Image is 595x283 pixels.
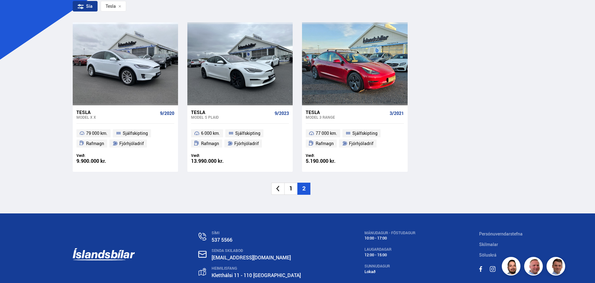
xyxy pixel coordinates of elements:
div: SÍMI [212,231,301,235]
li: 1 [284,183,297,195]
span: 6 000 km. [201,130,220,137]
div: SENDA SKILABOÐ [212,249,301,253]
div: Verð: [306,153,355,158]
span: Fjórhjóladrif [234,140,259,147]
span: Rafmagn [316,140,334,147]
img: nhp88E3Fdnt1Opn2.png [503,258,521,276]
a: Tesla Model S PLAID 9/2023 6 000 km. Sjálfskipting Rafmagn Fjórhjóladrif Verð: 13.990.000 kr. [187,105,293,172]
img: FbJEzSuNWCJXmdc-.webp [547,258,566,276]
span: 9/2023 [275,111,289,116]
img: gp4YpyYFnEr45R34.svg [199,268,206,276]
img: nHj8e-n-aHgjukTg.svg [198,251,207,258]
a: Söluskrá [479,252,497,258]
span: 9/2020 [160,111,174,116]
span: 77 000 km. [316,130,337,137]
div: Tesla [191,109,272,115]
div: Model X X [76,115,158,119]
span: Fjórhjóladrif [349,140,373,147]
span: Tesla [106,4,116,9]
div: LAUGARDAGAR [364,247,415,252]
a: Kletthálsi 11 - 110 [GEOGRAPHIC_DATA] [212,272,301,279]
a: [EMAIL_ADDRESS][DOMAIN_NAME] [212,254,291,261]
li: 2 [297,183,310,195]
div: MÁNUDAGUR - FÖSTUDAGUR [364,231,415,235]
div: 5.190.000 kr. [306,158,355,164]
a: Tesla Model X X 9/2020 79 000 km. Sjálfskipting Rafmagn Fjórhjóladrif Verð: 9.900.000 kr. [73,105,178,172]
span: Sjálfskipting [123,130,148,137]
span: Rafmagn [201,140,219,147]
div: SUNNUDAGUR [364,264,415,268]
span: 79 000 km. [86,130,108,137]
button: Opna LiveChat spjallviðmót [5,2,24,21]
span: Rafmagn [86,140,104,147]
span: Sjálfskipting [235,130,260,137]
div: HEIMILISFANG [212,266,301,271]
div: Model S PLAID [191,115,272,119]
div: 13.990.000 kr. [191,158,240,164]
div: Lokað [364,269,415,274]
div: 9.900.000 kr. [76,158,126,164]
img: siFngHWaQ9KaOqBr.png [525,258,544,276]
div: 10:00 - 17:00 [364,236,415,240]
a: Skilmalar [479,241,498,247]
a: Persónuverndarstefna [479,231,523,237]
div: Model 3 RANGE [306,115,387,119]
img: n0V2lOsqF3l1V2iz.svg [199,233,206,240]
img: sWpC3iNHV7nfMC_m.svg [479,266,482,272]
div: Tesla [306,109,387,115]
a: Tesla Model 3 RANGE 3/2021 77 000 km. Sjálfskipting Rafmagn Fjórhjóladrif Verð: 5.190.000 kr. [302,105,407,172]
a: 537 5566 [212,236,232,243]
div: 12:00 - 15:00 [364,253,415,257]
div: Sía [73,1,98,11]
div: Tesla [76,109,158,115]
span: Fjórhjóladrif [119,140,144,147]
div: Verð: [76,153,126,158]
img: MACT0LfU9bBTv6h5.svg [490,266,496,272]
span: 3/2021 [390,111,404,116]
span: Sjálfskipting [352,130,378,137]
div: Verð: [191,153,240,158]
